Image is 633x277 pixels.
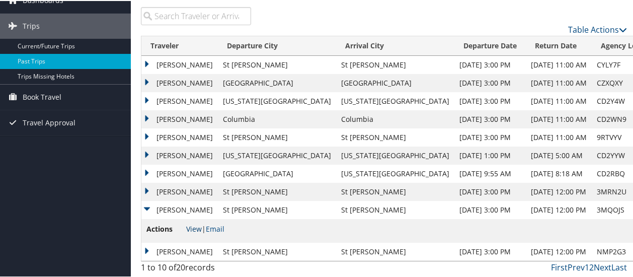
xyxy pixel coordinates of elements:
span: Book Travel [23,84,61,109]
td: [DATE] 11:00 AM [526,55,592,73]
td: [GEOGRAPHIC_DATA] [218,164,336,182]
td: [PERSON_NAME] [141,242,218,260]
td: [PERSON_NAME] [141,164,218,182]
td: [DATE] 9:55 AM [454,164,526,182]
td: [DATE] 12:00 PM [526,242,592,260]
th: Traveler: activate to sort column ascending [141,35,218,55]
td: [DATE] 12:00 PM [526,200,592,218]
td: [GEOGRAPHIC_DATA] [336,73,454,91]
td: St [PERSON_NAME] [218,182,336,200]
td: [US_STATE][GEOGRAPHIC_DATA] [336,146,454,164]
td: [DATE] 11:00 AM [526,127,592,146]
td: St [PERSON_NAME] [218,127,336,146]
td: [DATE] 11:00 AM [526,91,592,109]
td: St [PERSON_NAME] [218,242,336,260]
td: [US_STATE][GEOGRAPHIC_DATA] [218,146,336,164]
td: [GEOGRAPHIC_DATA] [218,73,336,91]
td: St [PERSON_NAME] [336,55,454,73]
td: [US_STATE][GEOGRAPHIC_DATA] [336,91,454,109]
td: [PERSON_NAME] [141,146,218,164]
td: St [PERSON_NAME] [218,55,336,73]
td: St [PERSON_NAME] [218,200,336,218]
td: Columbia [218,109,336,127]
a: Next [594,261,611,272]
th: Arrival City: activate to sort column ascending [336,35,454,55]
span: Travel Approval [23,109,75,134]
td: [PERSON_NAME] [141,55,218,73]
td: [PERSON_NAME] [141,73,218,91]
td: [DATE] 11:00 AM [526,73,592,91]
td: [PERSON_NAME] [141,127,218,146]
a: 1 [585,261,589,272]
td: [US_STATE][GEOGRAPHIC_DATA] [218,91,336,109]
td: [US_STATE][GEOGRAPHIC_DATA] [336,164,454,182]
span: Trips [23,13,40,38]
td: Columbia [336,109,454,127]
td: St [PERSON_NAME] [336,182,454,200]
td: [PERSON_NAME] [141,109,218,127]
td: [DATE] 3:00 PM [454,73,526,91]
a: 2 [589,261,594,272]
td: [DATE] 1:00 PM [454,146,526,164]
span: | [186,223,224,233]
a: Last [611,261,627,272]
td: [DATE] 3:00 PM [454,182,526,200]
span: Actions [146,223,184,234]
td: [DATE] 3:00 PM [454,127,526,146]
td: [DATE] 3:00 PM [454,242,526,260]
span: 20 [176,261,185,272]
td: [DATE] 3:00 PM [454,55,526,73]
td: [DATE] 3:00 PM [454,200,526,218]
td: St [PERSON_NAME] [336,242,454,260]
input: Search Traveler or Arrival City [141,6,251,24]
a: Table Actions [568,23,627,34]
a: First [551,261,568,272]
a: View [186,223,202,233]
td: [DATE] 3:00 PM [454,91,526,109]
th: Return Date: activate to sort column ascending [526,35,592,55]
a: Prev [568,261,585,272]
a: Email [206,223,224,233]
td: [PERSON_NAME] [141,182,218,200]
th: Departure City: activate to sort column ascending [218,35,336,55]
td: [DATE] 3:00 PM [454,109,526,127]
td: [DATE] 8:18 AM [526,164,592,182]
td: St [PERSON_NAME] [336,200,454,218]
td: [DATE] 11:00 AM [526,109,592,127]
td: [PERSON_NAME] [141,91,218,109]
td: St [PERSON_NAME] [336,127,454,146]
td: [DATE] 5:00 AM [526,146,592,164]
td: [PERSON_NAME] [141,200,218,218]
th: Departure Date: activate to sort column ascending [454,35,526,55]
td: [DATE] 12:00 PM [526,182,592,200]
